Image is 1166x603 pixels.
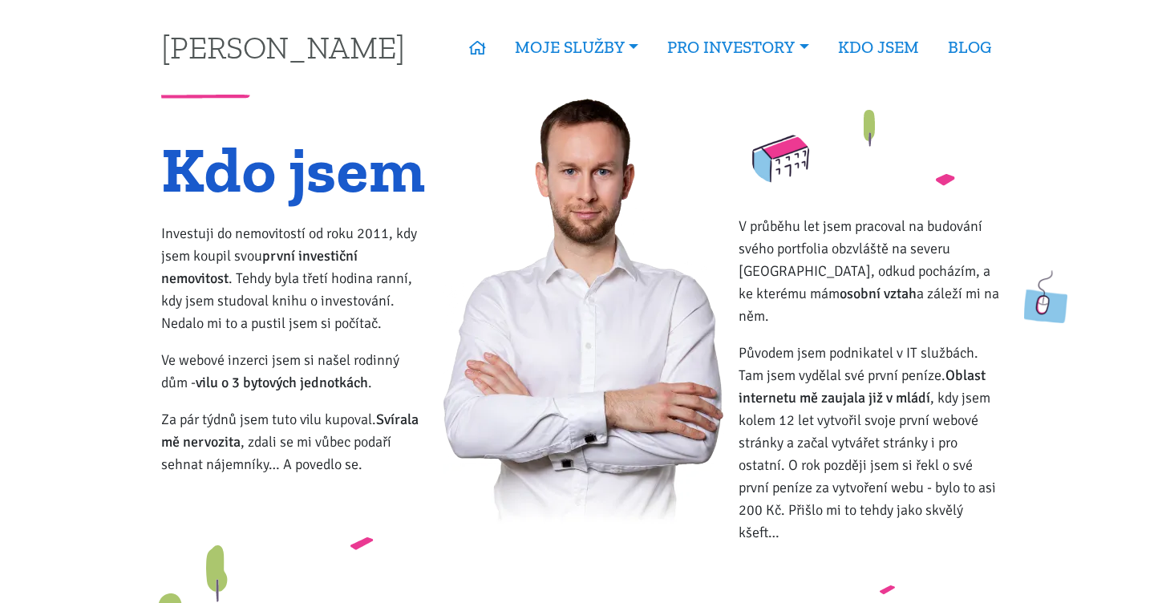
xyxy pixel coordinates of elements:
p: Ve webové inzerci jsem si našel rodinný dům - . [161,349,428,394]
a: MOJE SLUŽBY [500,29,653,66]
h1: Kdo jsem [161,143,428,196]
a: KDO JSEM [824,29,933,66]
strong: osobní vztah [840,285,917,302]
a: PRO INVESTORY [653,29,823,66]
p: Investuji do nemovitostí od roku 2011, kdy jsem koupil svou . Tehdy byla třetí hodina ranní, kdy ... [161,222,428,334]
a: BLOG [933,29,1006,66]
p: Původem jsem podnikatel v IT službách. Tam jsem vydělal své první peníze. , kdy jsem kolem 12 let... [739,342,1006,544]
p: V průběhu let jsem pracoval na budování svého portfolia obzvláště na severu [GEOGRAPHIC_DATA], od... [739,215,1006,327]
a: [PERSON_NAME] [161,31,405,63]
p: Za pár týdnů jsem tuto vilu kupoval. , zdali se mi vůbec podaří sehnat nájemníky… A povedlo se. [161,408,428,476]
strong: vilu o 3 bytových jednotkách [196,374,368,391]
